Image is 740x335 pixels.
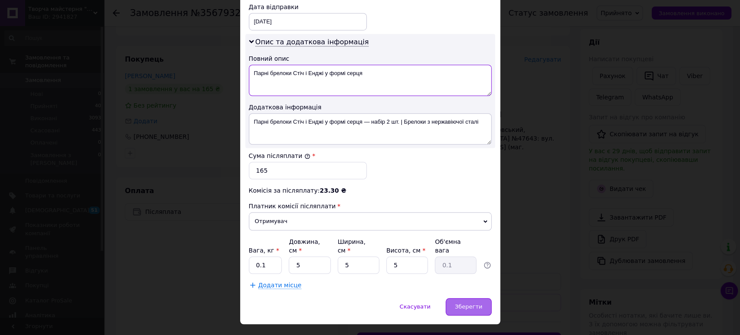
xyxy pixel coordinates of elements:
[249,212,492,230] span: Отримувач
[249,65,492,96] textarea: Парні брелоки Стіч і Енджі у формі серця
[249,113,492,145] textarea: Парні брелоки Стіч і Енджі у формі серця — набір 2 шт. | Брелоки з нержавіючої сталі
[386,247,425,254] label: Висота, см
[258,282,302,289] span: Додати місце
[289,238,320,254] label: Довжина, см
[249,203,336,210] span: Платник комісії післяплати
[338,238,365,254] label: Ширина, см
[319,187,346,194] span: 23.30 ₴
[249,54,492,63] div: Повний опис
[249,152,310,159] label: Сума післяплати
[249,3,367,11] div: Дата відправки
[249,186,492,195] div: Комісія за післяплату:
[255,38,369,46] span: Опис та додаткова інформація
[249,103,492,112] div: Додаткова інформація
[435,237,476,255] div: Об'ємна вага
[249,247,279,254] label: Вага, кг
[455,303,482,310] span: Зберегти
[400,303,430,310] span: Скасувати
